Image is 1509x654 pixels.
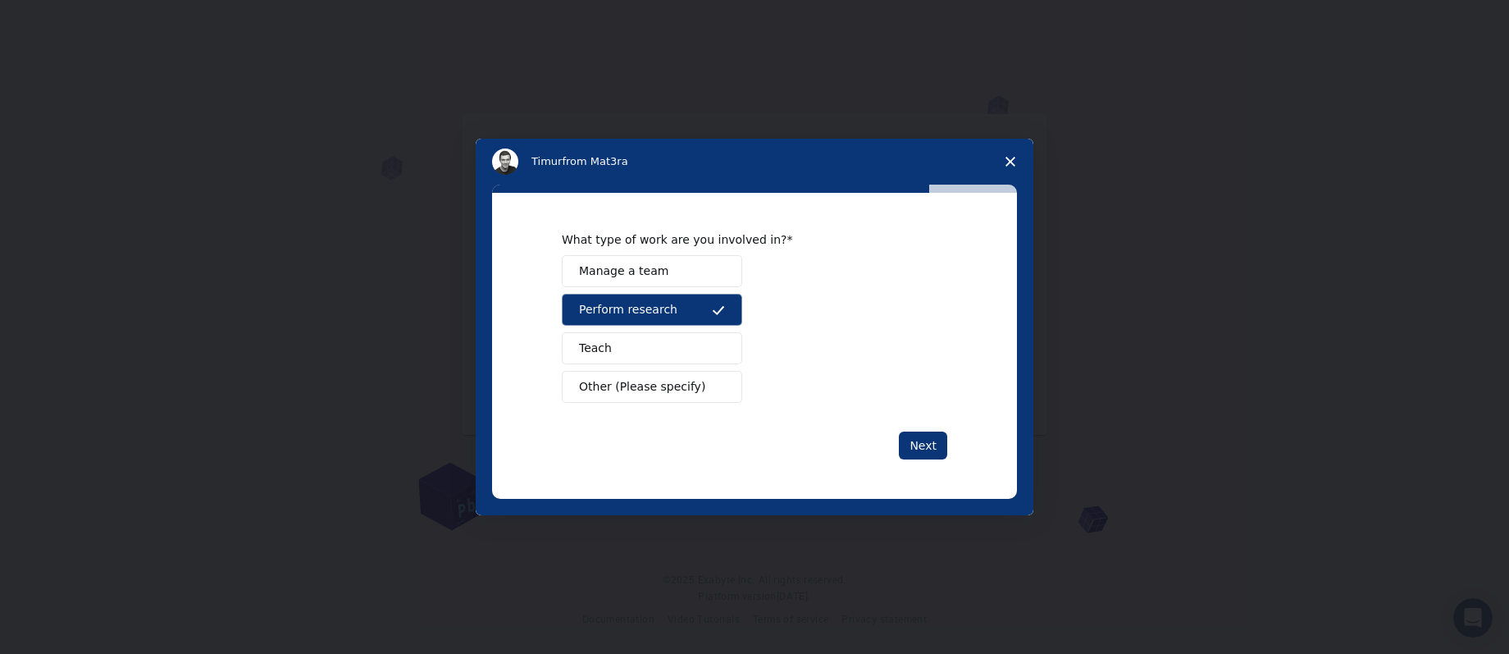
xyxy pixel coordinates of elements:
span: Other (Please specify) [579,378,705,396]
button: Teach [562,332,742,364]
button: Perform research [562,294,742,326]
span: Support [33,11,92,26]
span: Close survey [987,139,1033,185]
span: Perform research [579,301,677,318]
img: Profile image for Timur [492,149,518,175]
button: Next [899,432,947,460]
button: Other (Please specify) [562,371,742,403]
span: Timur [531,155,562,167]
div: What type of work are you involved in? [562,232,923,247]
span: from Mat3ra [562,155,627,167]
button: Manage a team [562,255,742,287]
span: Teach [579,340,612,357]
span: Manage a team [579,263,668,280]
